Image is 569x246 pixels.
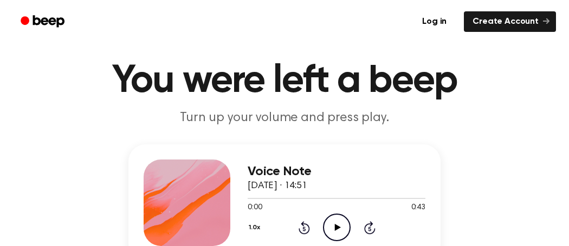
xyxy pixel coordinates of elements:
a: Create Account [464,11,556,32]
span: 0:43 [411,202,425,214]
span: [DATE] · 14:51 [248,181,307,191]
a: Log in [411,9,457,34]
span: 0:00 [248,202,262,214]
h3: Voice Note [248,164,425,179]
a: Beep [13,11,74,32]
button: 1.0x [248,218,264,237]
p: Turn up your volume and press play. [76,109,493,127]
h1: You were left a beep [13,62,556,101]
